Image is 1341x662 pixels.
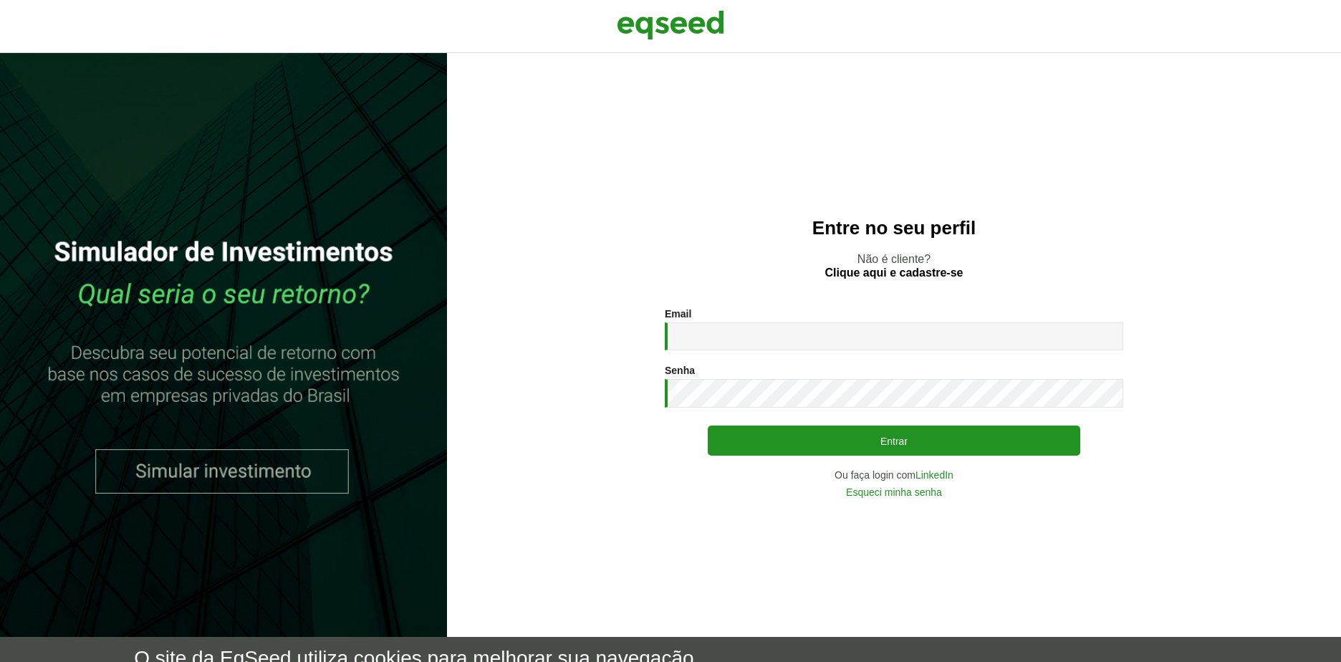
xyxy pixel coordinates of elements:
label: Senha [665,365,695,375]
p: Não é cliente? [476,252,1312,279]
div: Ou faça login com [665,470,1123,480]
a: Clique aqui e cadastre-se [825,267,963,279]
button: Entrar [708,426,1080,456]
a: Esqueci minha senha [846,487,942,497]
label: Email [665,309,691,319]
img: EqSeed Logo [617,7,724,43]
a: LinkedIn [915,470,953,480]
h2: Entre no seu perfil [476,218,1312,239]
